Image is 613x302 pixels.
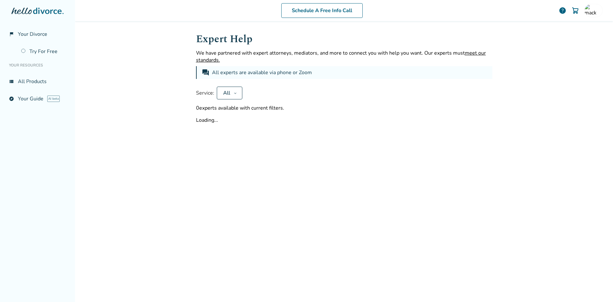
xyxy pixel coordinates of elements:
[212,69,313,76] div: All experts are available via phone or Zoom
[9,96,14,101] span: explore
[5,74,70,89] a: view_listAll Products
[196,105,492,112] div: 0 experts available with current filters.
[5,27,70,42] a: flag_2Your Divorce
[196,50,486,64] span: meet our standards.
[5,91,70,106] a: exploreYour GuideAI beta
[196,50,492,64] p: We have partnered with expert attorneys, mediators, and more to connect you with help you want. O...
[559,7,566,14] a: help
[18,31,47,38] span: Your Divorce
[585,4,597,17] img: mack.brady@gmail.com
[571,7,579,14] img: Cart
[202,69,209,76] span: forum
[17,44,70,59] a: Try For Free
[217,87,242,99] button: All
[47,96,60,102] span: AI beta
[9,79,14,84] span: view_list
[9,32,14,37] span: flag_2
[196,31,492,47] h1: Expert Help
[281,3,363,18] a: Schedule A Free Info Call
[196,117,492,124] div: Loading...
[5,59,70,72] li: Your Resources
[222,89,231,97] div: All
[196,89,214,97] span: Service:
